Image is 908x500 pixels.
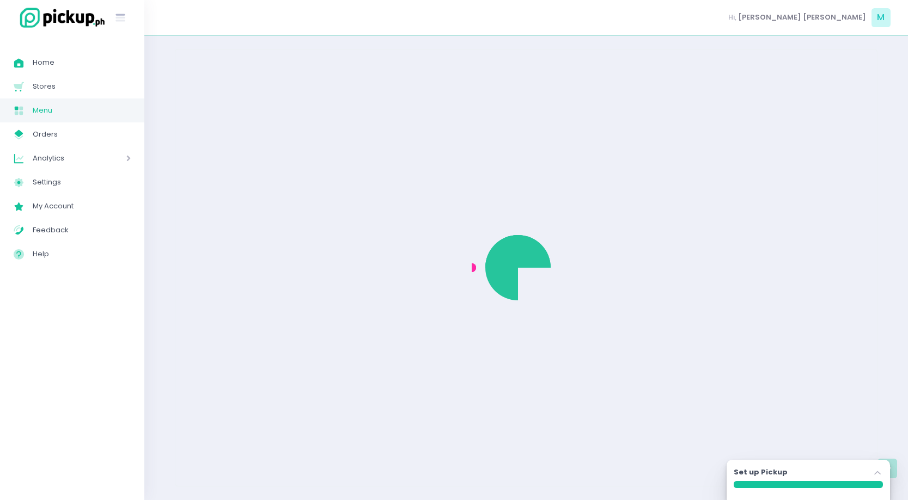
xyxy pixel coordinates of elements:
span: Hi, [728,12,736,23]
span: Stores [33,79,131,94]
span: Menu [33,103,131,118]
label: Set up Pickup [734,467,788,478]
span: Settings [33,175,131,189]
span: Help [33,247,131,261]
span: [PERSON_NAME] [PERSON_NAME] [738,12,866,23]
span: Orders [33,127,131,141]
img: logo [14,6,106,29]
span: Home [33,55,131,70]
span: Analytics [33,151,95,165]
span: My Account [33,199,131,213]
span: Feedback [33,223,131,237]
span: M [872,8,891,27]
